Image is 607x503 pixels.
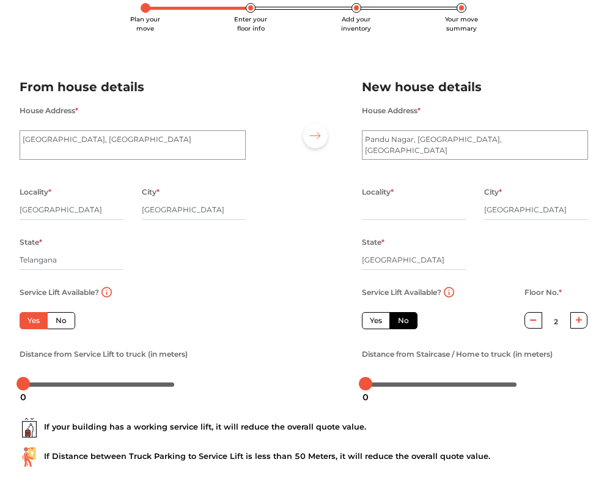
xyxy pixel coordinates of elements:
label: Distance from Staircase / Home to truck (in meters) [362,346,553,362]
label: Locality [362,184,394,200]
label: House Address [20,103,78,119]
div: 0 [15,387,31,408]
img: ... [20,447,39,467]
div: If Distance between Truck Parking to Service Lift is less than 50 Meters, it will reduce the over... [20,447,588,467]
label: Locality [20,184,51,200]
label: No [389,312,418,329]
label: City [484,184,502,200]
span: Plan your move [130,15,160,32]
label: City [142,184,160,200]
img: ... [20,418,39,438]
label: Yes [20,312,48,329]
label: Service Lift Available? [362,285,441,300]
label: Yes [362,312,390,329]
h2: New house details [362,77,588,97]
span: Add your inventory [341,15,371,32]
h2: From house details [20,77,246,97]
span: Your move summary [445,15,478,32]
label: Distance from Service Lift to truck (in meters) [20,346,188,362]
label: House Address [362,103,421,119]
label: Service Lift Available? [20,285,99,300]
label: State [20,234,42,250]
div: If your building has a working service lift, it will reduce the overall quote value. [20,418,588,438]
label: State [362,234,384,250]
span: Enter your floor info [234,15,267,32]
div: 0 [358,387,373,408]
label: Floor No. [524,285,562,300]
label: No [47,312,75,329]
